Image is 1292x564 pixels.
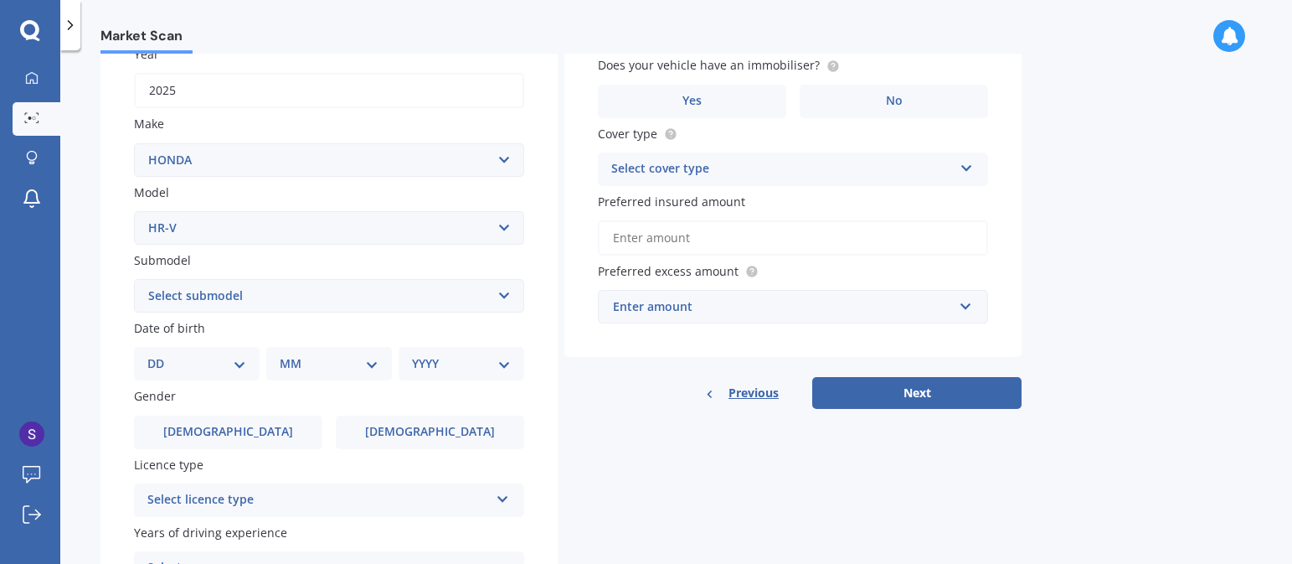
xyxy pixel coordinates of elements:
[134,46,159,62] span: Year
[134,252,191,268] span: Submodel
[728,380,779,406] span: Previous
[134,73,524,108] input: YYYY
[134,389,176,405] span: Gender
[134,116,164,132] span: Make
[100,28,193,50] span: Market Scan
[682,94,702,108] span: Yes
[134,457,203,473] span: Licence type
[598,263,739,279] span: Preferred excess amount
[598,126,657,142] span: Cover type
[886,94,903,108] span: No
[598,58,820,74] span: Does your vehicle have an immobiliser?
[365,425,495,439] span: [DEMOGRAPHIC_DATA]
[613,298,953,316] div: Enter amount
[598,194,745,210] span: Preferred insured amount
[19,422,44,447] img: ACg8ocKjjV3xYr8tM3OfDpSsBtjI5Ux7FHBbTcfItsIJpaiaVKPxzQ=s96-c
[812,377,1022,409] button: Next
[134,320,205,336] span: Date of birth
[611,159,953,179] div: Select cover type
[134,525,287,541] span: Years of driving experience
[147,490,489,510] div: Select licence type
[598,220,988,256] input: Enter amount
[163,425,293,439] span: [DEMOGRAPHIC_DATA]
[134,184,169,200] span: Model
